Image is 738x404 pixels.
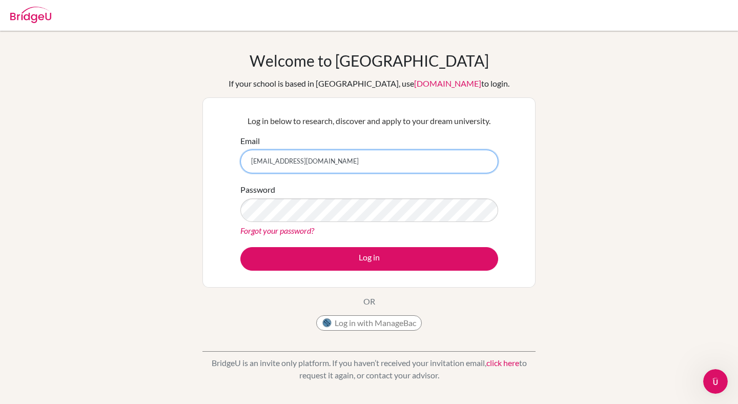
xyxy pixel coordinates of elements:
a: click here [486,358,519,368]
p: BridgeU is an invite only platform. If you haven’t received your invitation email, to request it ... [202,357,536,381]
img: Bridge-U [10,7,51,23]
h1: Welcome to [GEOGRAPHIC_DATA] [250,51,489,70]
iframe: Intercom live chat [703,369,728,394]
label: Email [240,135,260,147]
div: If your school is based in [GEOGRAPHIC_DATA], use to login. [229,77,509,90]
p: OR [363,295,375,308]
label: Password [240,184,275,196]
button: Log in with ManageBac [316,315,422,331]
p: Log in below to research, discover and apply to your dream university. [240,115,498,127]
a: Forgot your password? [240,226,314,235]
button: Log in [240,247,498,271]
a: [DOMAIN_NAME] [414,78,481,88]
